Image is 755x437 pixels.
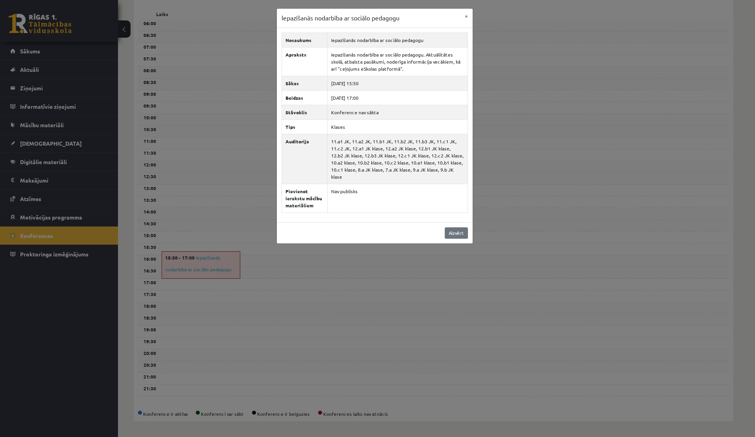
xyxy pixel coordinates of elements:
[282,90,327,105] th: Beidzas
[282,47,327,76] th: Apraksts
[327,134,468,184] td: 11.a1 JK, 11.a2 JK, 11.b1 JK, 11.b2 JK, 11.b3 JK, 11.c1 JK, 11.c2 JK, 12.a1 JK klase, 12.a2 JK kl...
[327,184,468,212] td: Nav publisks
[282,105,327,119] th: Stāvoklis
[282,119,327,134] th: Tips
[282,76,327,90] th: Sākas
[282,13,400,23] h3: Iepazīšanās nodarbība ar sociālo pedagogu
[327,47,468,76] td: Iepazīšanās nodarbība ar sociālo pedagogu. Aktuālitātes skolā, atbalsta pasākumi, noderīga inform...
[327,90,468,105] td: [DATE] 17:00
[327,33,468,47] td: Iepazīšanās nodarbība ar sociālo pedagogu
[282,134,327,184] th: Auditorija
[282,184,327,212] th: Pievienot ierakstu mācību materiāliem
[460,9,473,24] button: ×
[282,33,327,47] th: Nosaukums
[327,105,468,119] td: Konference nav sākta
[327,76,468,90] td: [DATE] 15:50
[445,227,468,239] a: Aizvērt
[327,119,468,134] td: Klases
